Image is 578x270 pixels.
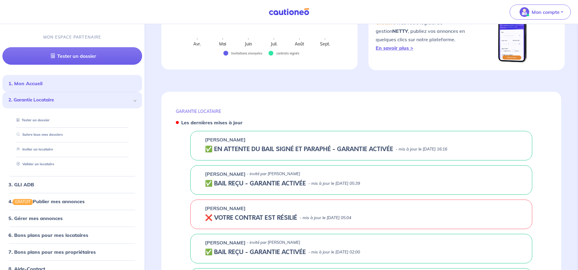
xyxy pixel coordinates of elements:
a: 1. Mon Accueil [8,80,42,86]
p: Mon compte [532,8,560,16]
a: 5. Gérer mes annonces [8,215,63,221]
p: - invité par [PERSON_NAME] [247,240,300,246]
p: - mis à jour le [DATE] 16:16 [396,146,447,152]
a: Valider un locataire [14,162,54,166]
strong: Les dernières mises à jour [181,119,243,126]
span: 2. Garantie Locataire [8,97,132,104]
strong: NETTY [392,28,408,34]
a: 3. GLI ADB [8,182,34,188]
div: state: REVOKED, Context: NOT-LESSOR, [205,214,517,222]
text: Mai [219,41,226,47]
p: - invité par [PERSON_NAME] [247,171,300,177]
p: - mis à jour le [DATE] 02:00 [308,249,360,255]
p: [PERSON_NAME] [205,136,246,143]
text: Sept. [320,41,330,47]
div: 2. Garantie Locataire [2,92,142,108]
em: Gratuit ! [376,20,394,26]
div: 3. GLI ADB [2,178,142,191]
a: En savoir plus > [376,45,413,51]
a: Suivre tous mes dossiers [14,132,63,137]
img: illu_account_valid_menu.svg [520,7,529,17]
div: state: CONTRACT-VALIDATED, Context: NOT-LESSOR, [205,180,517,187]
div: Valider un locataire [10,159,135,169]
button: illu_account_valid_menu.svgMon compte [510,5,571,20]
a: 7. Bons plans pour mes propriétaires [8,249,96,255]
text: Juil. [270,41,277,47]
div: Suivre tous mes dossiers [10,130,135,140]
text: Juin [244,41,252,47]
a: Tester un dossier [14,118,50,122]
div: state: CONTRACT-SIGNED, Context: NOT-LESSOR,IS-GL-CAUTION [205,146,517,153]
h5: ✅ BAIL REÇU - GARANTIE ACTIVÉE [205,249,306,256]
img: Cautioneo [266,8,312,16]
p: [PERSON_NAME] [205,239,246,246]
div: 1. Mon Accueil [2,77,142,89]
div: Tester un dossier [10,115,135,125]
div: 5. Gérer mes annonces [2,212,142,224]
p: Avec votre logiciel de gestion , publiez vos annonces en quelques clics sur notre plateforme. [376,18,467,52]
h5: ❌ VOTRE CONTRAT EST RÉSILIÉ [205,214,297,222]
a: 6. Bons plans pour mes locataires [8,232,88,238]
div: Inviter un locataire [10,144,135,154]
p: [PERSON_NAME] [205,205,246,212]
p: GARANTIE LOCATAIRE [176,109,547,114]
h5: ✅️️️ EN ATTENTE DU BAIL SIGNÉ ET PARAPHÉ - GARANTIE ACTIVÉE [205,146,393,153]
a: Inviter un locataire [14,147,53,151]
div: 7. Bons plans pour mes propriétaires [2,246,142,258]
a: Tester un dossier [2,47,142,65]
div: 6. Bons plans pour mes locataires [2,229,142,241]
h5: ✅ BAIL REÇU - GARANTIE ACTIVÉE [205,180,306,187]
p: MON ESPACE PARTENAIRE [43,34,101,40]
p: [PERSON_NAME] [205,170,246,178]
text: Avr. [194,41,201,47]
text: Août [295,41,304,47]
div: 4.GRATUITPublier mes annonces [2,195,142,207]
p: - mis à jour le [DATE] 05:04 [300,215,351,221]
p: - mis à jour le [DATE] 05:39 [308,181,360,187]
div: state: CONTRACT-VALIDATED, Context: NOT-LESSOR,IS-GL-CAUTION [205,249,517,256]
a: 4.GRATUITPublier mes annonces [8,198,85,204]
